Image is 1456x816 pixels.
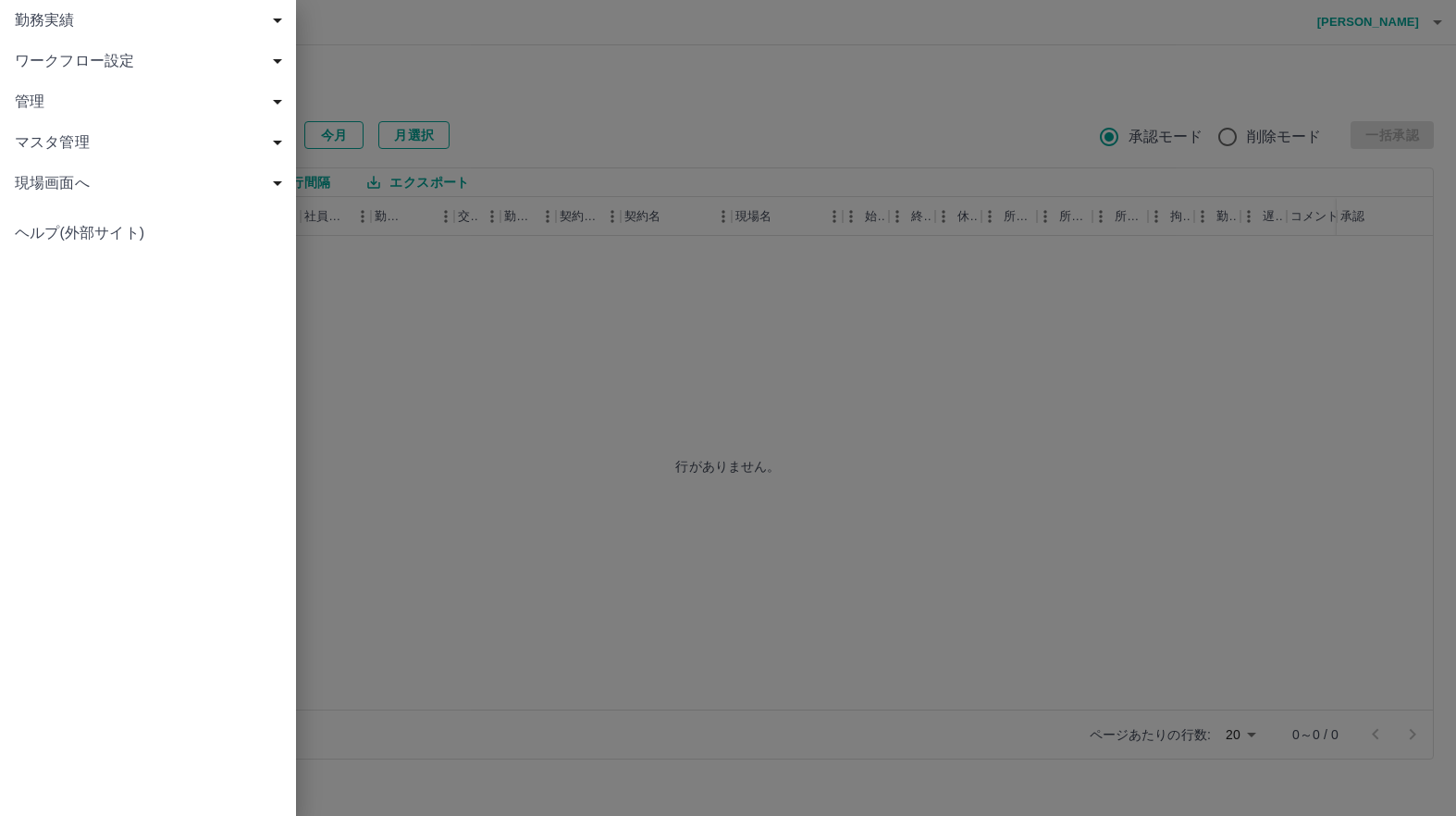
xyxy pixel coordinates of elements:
span: 勤務実績 [15,9,289,31]
span: マスタ管理 [15,131,289,154]
span: 管理 [15,91,289,113]
span: ワークフロー設定 [15,50,289,72]
span: ヘルプ(外部サイト) [15,222,281,244]
span: 現場画面へ [15,172,289,194]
